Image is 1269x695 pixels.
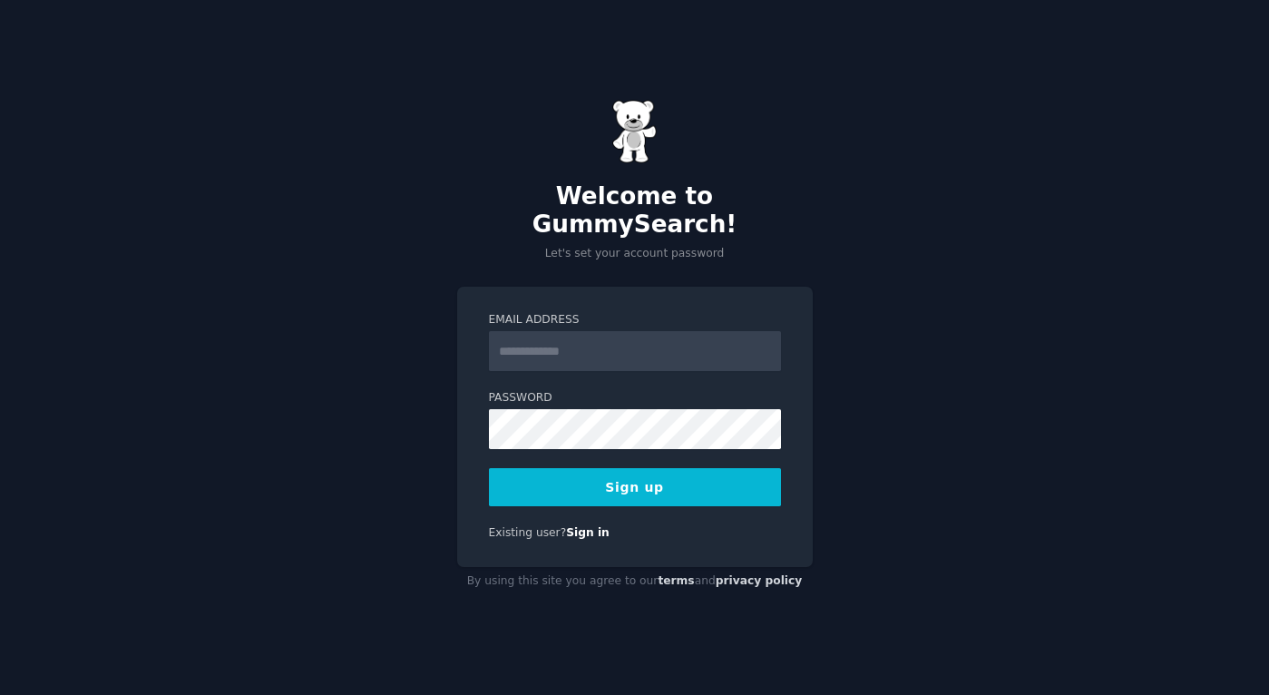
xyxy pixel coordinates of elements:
[489,526,567,539] span: Existing user?
[658,574,694,587] a: terms
[716,574,803,587] a: privacy policy
[566,526,610,539] a: Sign in
[457,246,813,262] p: Let's set your account password
[457,182,813,240] h2: Welcome to GummySearch!
[612,100,658,163] img: Gummy Bear
[489,390,781,406] label: Password
[457,567,813,596] div: By using this site you agree to our and
[489,312,781,328] label: Email Address
[489,468,781,506] button: Sign up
